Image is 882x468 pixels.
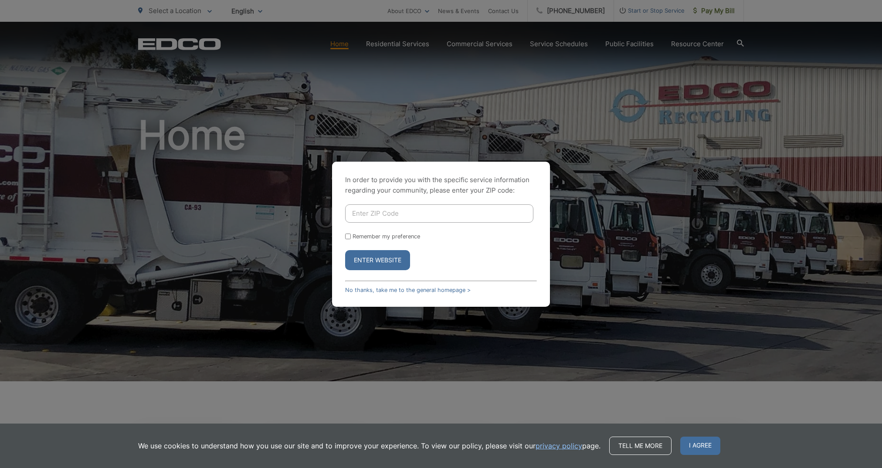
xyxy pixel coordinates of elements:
[680,437,720,455] span: I agree
[345,287,471,293] a: No thanks, take me to the general homepage >
[138,441,600,451] p: We use cookies to understand how you use our site and to improve your experience. To view our pol...
[345,250,410,270] button: Enter Website
[609,437,672,455] a: Tell me more
[345,175,537,196] p: In order to provide you with the specific service information regarding your community, please en...
[353,233,420,240] label: Remember my preference
[345,204,533,223] input: Enter ZIP Code
[536,441,582,451] a: privacy policy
